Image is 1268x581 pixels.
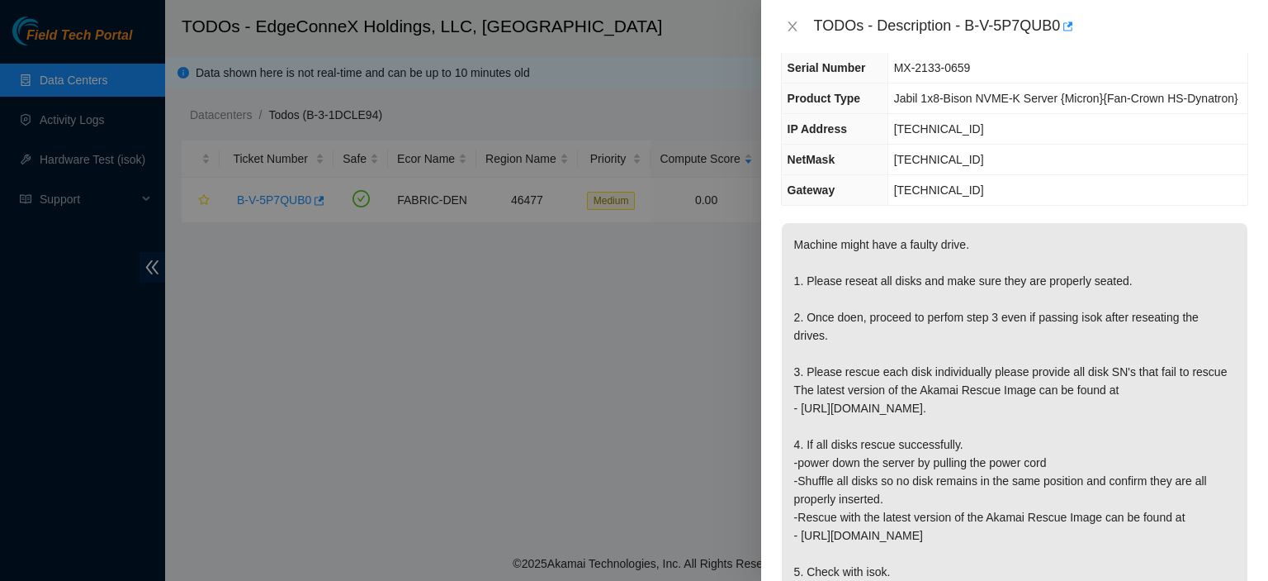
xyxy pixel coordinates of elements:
span: IP Address [788,122,847,136]
span: [TECHNICAL_ID] [894,153,984,166]
div: TODOs - Description - B-V-5P7QUB0 [814,13,1248,40]
span: close [786,20,799,33]
span: [TECHNICAL_ID] [894,183,984,197]
button: Close [781,19,804,35]
span: Jabil 1x8-Bison NVME-K Server {Micron}{Fan-Crown HS-Dynatron} [894,92,1238,105]
span: Serial Number [788,61,866,74]
span: NetMask [788,153,835,166]
span: [TECHNICAL_ID] [894,122,984,136]
span: MX-2133-0659 [894,61,971,74]
span: Product Type [788,92,860,105]
span: Gateway [788,183,835,197]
